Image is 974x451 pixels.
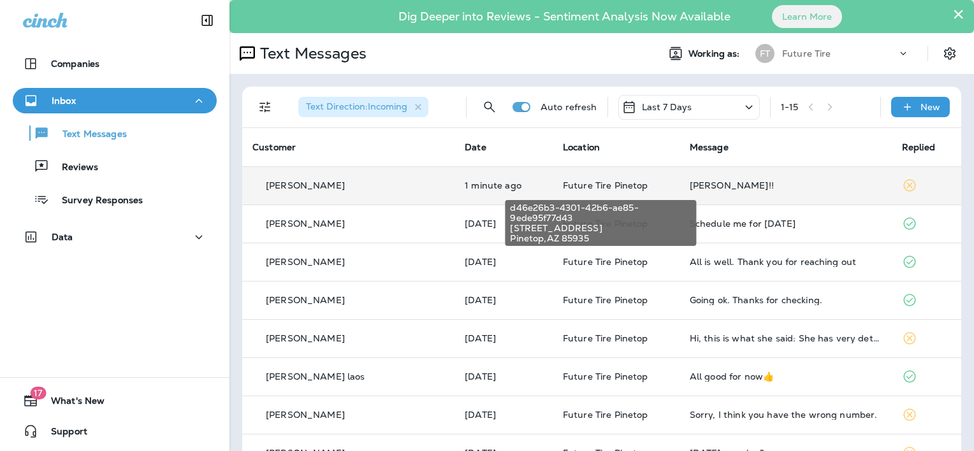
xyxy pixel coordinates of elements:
span: Text Direction : Incoming [306,101,407,112]
span: Customer [252,141,296,153]
div: Ty!! [690,180,882,190]
button: Search Messages [477,94,502,120]
button: 17What's New [13,388,217,413]
div: Sorry, I think you have the wrong number. [690,410,882,420]
span: Pinetop , AZ 85935 [510,233,691,243]
button: Inbox [13,88,217,113]
p: Oct 8, 2025 08:14 AM [465,295,542,305]
span: Message [690,141,729,153]
span: What's New [38,396,105,411]
button: Companies [13,51,217,76]
p: Oct 8, 2025 08:15 AM [465,257,542,267]
div: All is well. Thank you for reaching out [690,257,882,267]
p: [PERSON_NAME] [266,410,345,420]
span: Future Tire Pinetop [563,409,648,420]
span: Support [38,426,87,441]
button: Settings [938,42,961,65]
span: [STREET_ADDRESS] [510,223,691,233]
span: Future Tire Pinetop [563,371,648,382]
p: Companies [51,59,99,69]
div: 1 - 15 [781,102,799,112]
span: 17 [30,387,46,399]
p: Oct 7, 2025 08:25 AM [465,371,542,382]
p: Survey Responses [49,195,143,207]
button: Close [952,4,964,24]
span: d46e26b3-4301-42b6-ae85-9ede95f77d43 [510,203,691,223]
p: Oct 8, 2025 10:41 AM [465,218,542,229]
div: Text Direction:Incoming [298,97,428,117]
p: Data [52,232,73,242]
p: Last 7 Days [642,102,692,112]
p: Inbox [52,96,76,106]
span: Future Tire Pinetop [563,256,648,268]
button: Text Messages [13,120,217,147]
button: Reviews [13,153,217,180]
p: Future Tire [782,48,831,59]
p: [PERSON_NAME] [266,218,345,229]
span: Working as: [688,48,743,59]
p: Oct 6, 2025 07:42 AM [465,410,542,420]
span: Replied [902,141,935,153]
button: Support [13,419,217,444]
p: Reviews [49,162,98,174]
p: Text Messages [255,44,367,63]
span: Date [465,141,486,153]
span: Location [563,141,600,153]
span: Future Tire Pinetop [563,180,648,191]
div: All good for now👍 [690,371,882,382]
p: Oct 9, 2025 01:25 PM [465,180,542,190]
button: Learn More [772,5,842,28]
p: [PERSON_NAME] [266,257,345,267]
div: Hi, this is what she said: She has very detailed records from the previous owner so I have both t... [690,333,882,343]
button: Data [13,224,217,250]
span: Future Tire Pinetop [563,294,648,306]
p: Auto refresh [541,102,597,112]
span: Future Tire Pinetop [563,333,648,344]
p: [PERSON_NAME] laos [266,371,365,382]
p: New [920,102,940,112]
p: [PERSON_NAME] [266,295,345,305]
button: Collapse Sidebar [189,8,225,33]
p: Text Messages [50,129,127,141]
div: FT [755,44,774,63]
div: Going ok. Thanks for checking. [690,295,882,305]
p: Oct 7, 2025 03:14 PM [465,333,542,343]
button: Survey Responses [13,186,217,213]
p: [PERSON_NAME] [266,180,345,190]
p: Dig Deeper into Reviews - Sentiment Analysis Now Available [361,15,767,18]
p: [PERSON_NAME] [266,333,345,343]
button: Filters [252,94,278,120]
div: Schedule me for tomorrow [690,218,882,229]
